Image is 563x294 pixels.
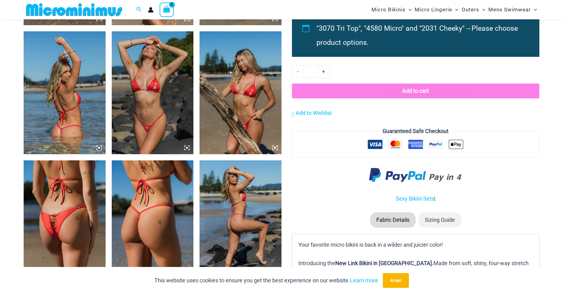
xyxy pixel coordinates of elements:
a: Micro LingerieMenu ToggleMenu Toggle [413,2,460,18]
span: Menu Toggle [406,2,412,18]
img: Link Tangello 3070 Tri Top 4580 Micro [112,31,194,154]
button: Add to cart [292,84,539,98]
span: Outers [462,2,479,18]
button: Accept [383,273,409,288]
img: MM SHOP LOGO FLAT [24,3,125,17]
a: + [318,65,330,78]
img: Link Tangello 4580 Micro [112,160,194,283]
p: | [292,194,539,203]
a: Search icon link [136,6,142,14]
span: Menu Toggle [479,2,485,18]
legend: Guaranteed Safe Checkout [380,127,451,136]
img: Link Tangello 2031 Cheeky [24,160,106,283]
img: Link Tangello 3070 Tri Top 2031 Cheeky [200,31,281,154]
img: Link Tangello 3070 Tri Top 4580 Micro [24,31,106,154]
img: Link Tangello 3070 Tri Top 4580 Micro [200,160,281,283]
p: This website uses cookies to ensure you get the best experience on our website. [154,276,378,285]
span: Mens Swimwear [488,2,531,18]
a: Account icon link [148,7,153,13]
a: Add to Wishlist [292,108,332,118]
input: Product quantity [304,65,318,78]
a: OutersMenu ToggleMenu Toggle [460,2,487,18]
span: Add to Wishlist [296,110,332,116]
span: Menu Toggle [531,2,537,18]
span: Menu Toggle [452,2,458,18]
a: Learn more [350,277,378,284]
span: Micro Bikinis [371,2,406,18]
a: - [292,65,304,78]
li: Fabric Details [370,212,416,228]
li: → [316,22,525,50]
span: Micro Lingerie [415,2,452,18]
b: New Link Bikini in [GEOGRAPHIC_DATA]. [335,260,433,266]
li: Sizing Guide [419,212,461,228]
a: Mens SwimwearMenu ToggleMenu Toggle [487,2,538,18]
p: Your favorite micro bikini is back in a wilder and juicier color! Introducing the Made from soft,... [298,240,533,286]
span: "3070 Tri Top", "4580 Micro" and "2031 Cheeky" [316,24,464,33]
span: Please choose product options. [316,24,518,47]
nav: Site Navigation [369,1,539,18]
a: Micro BikinisMenu ToggleMenu Toggle [370,2,413,18]
a: View Shopping Cart, empty [160,2,174,17]
a: Sexy Bikini Sets [396,195,434,202]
